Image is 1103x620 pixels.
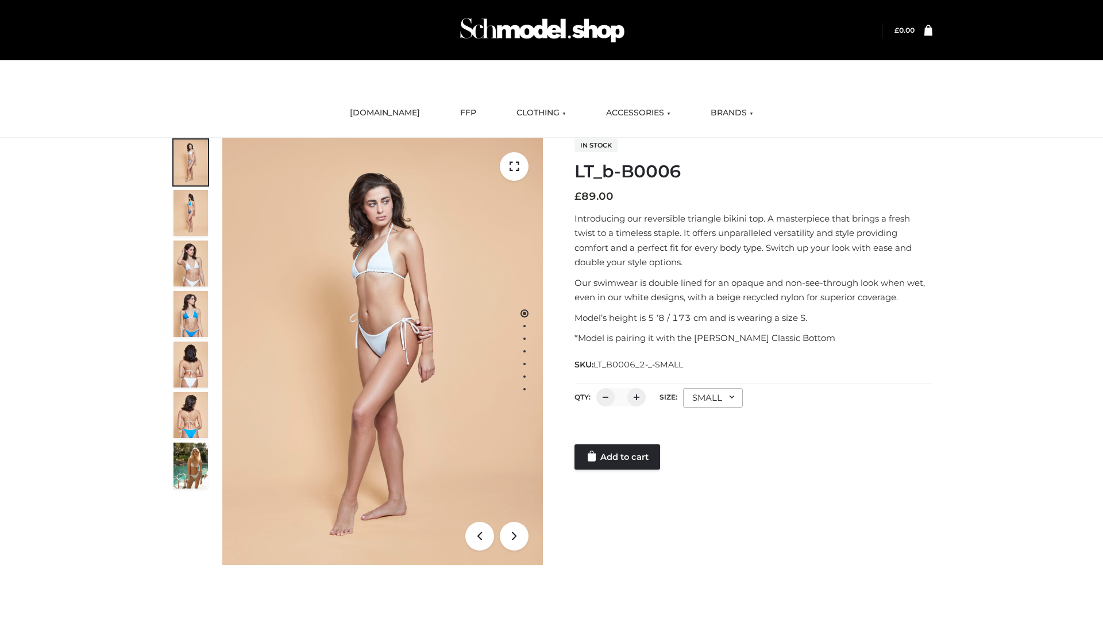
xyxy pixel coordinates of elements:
[341,100,429,126] a: [DOMAIN_NAME]
[574,161,932,182] h1: LT_b-B0006
[456,7,628,53] img: Schmodel Admin 964
[574,358,684,371] span: SKU:
[173,139,208,185] img: ArielClassicBikiniTop_CloudNine_AzureSky_OW114ECO_1-scaled.jpg
[173,241,208,286] img: ArielClassicBikiniTop_CloudNine_AzureSky_OW114ECO_3-scaled.jpg
[574,393,591,401] label: QTY:
[574,331,932,346] p: *Model is pairing it with the [PERSON_NAME] Classic Bottom
[683,388,743,408] div: SMALL
[597,100,679,126] a: ACCESSORIES
[574,190,581,203] span: £
[452,100,485,126] a: FFP
[894,26,899,34] span: £
[702,100,762,126] a: BRANDS
[173,190,208,236] img: ArielClassicBikiniTop_CloudNine_AzureSky_OW114ECO_2-scaled.jpg
[593,359,683,370] span: LT_B0006_2-_-SMALL
[508,100,574,126] a: CLOTHING
[894,26,915,34] a: £0.00
[173,291,208,337] img: ArielClassicBikiniTop_CloudNine_AzureSky_OW114ECO_4-scaled.jpg
[660,393,677,401] label: Size:
[574,190,614,203] bdi: 89.00
[574,444,660,470] a: Add to cart
[222,138,543,565] img: ArielClassicBikiniTop_CloudNine_AzureSky_OW114ECO_1
[574,311,932,325] p: Model’s height is 5 ‘8 / 173 cm and is wearing a size S.
[574,138,618,152] span: In stock
[574,276,932,305] p: Our swimwear is double lined for an opaque and non-see-through look when wet, even in our white d...
[173,392,208,438] img: ArielClassicBikiniTop_CloudNine_AzureSky_OW114ECO_8-scaled.jpg
[173,443,208,489] img: Arieltop_CloudNine_AzureSky2.jpg
[574,211,932,270] p: Introducing our reversible triangle bikini top. A masterpiece that brings a fresh twist to a time...
[173,342,208,387] img: ArielClassicBikiniTop_CloudNine_AzureSky_OW114ECO_7-scaled.jpg
[894,26,915,34] bdi: 0.00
